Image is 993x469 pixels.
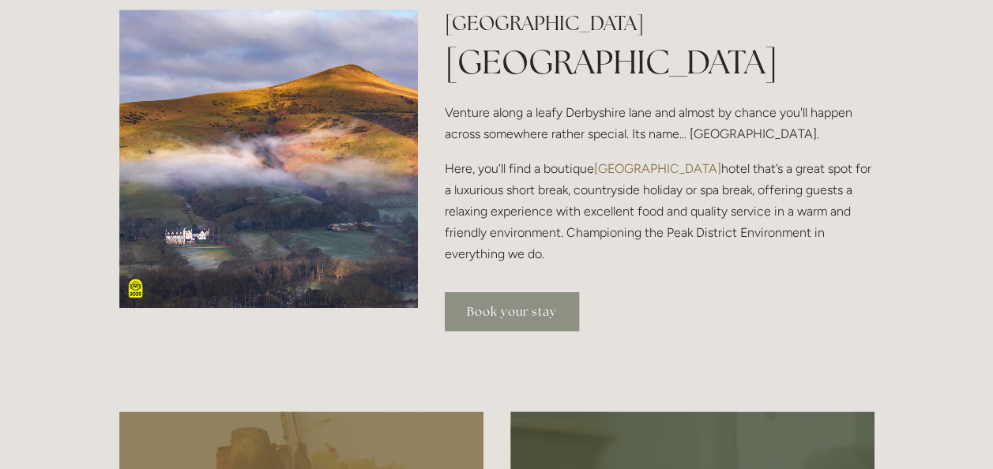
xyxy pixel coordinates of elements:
p: Here, you’ll find a boutique hotel that’s a great spot for a luxurious short break, countryside h... [445,158,874,265]
h1: [GEOGRAPHIC_DATA] [445,39,874,85]
p: Venture along a leafy Derbyshire lane and almost by chance you'll happen across somewhere rather ... [445,102,874,144]
a: [GEOGRAPHIC_DATA] [594,161,721,176]
h2: [GEOGRAPHIC_DATA] [445,9,874,37]
a: Book your stay [445,292,579,331]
